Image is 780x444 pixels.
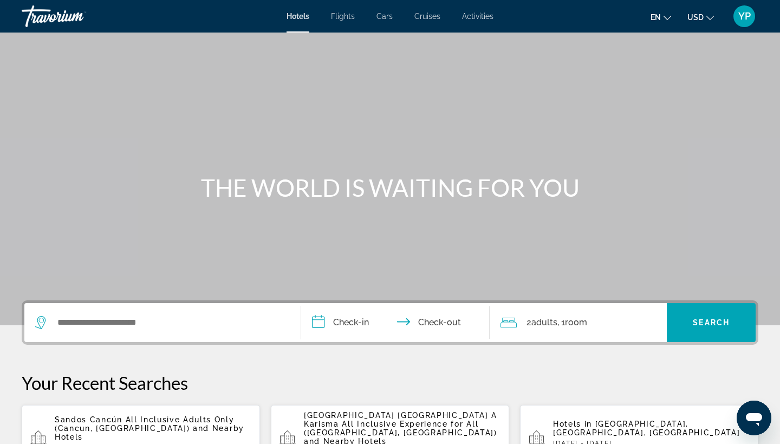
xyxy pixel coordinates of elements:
[301,303,490,342] button: Check in and out dates
[462,12,493,21] a: Activities
[730,5,758,28] button: User Menu
[687,9,714,25] button: Change currency
[304,411,497,437] span: [GEOGRAPHIC_DATA] [GEOGRAPHIC_DATA] A Karisma All Inclusive Experience for All ([GEOGRAPHIC_DATA]...
[376,12,393,21] a: Cars
[24,303,756,342] div: Search widget
[553,420,740,437] span: [GEOGRAPHIC_DATA], [GEOGRAPHIC_DATA], [GEOGRAPHIC_DATA]
[565,317,587,327] span: Room
[651,13,661,22] span: en
[490,303,667,342] button: Travelers: 2 adults, 0 children
[553,420,592,428] span: Hotels in
[287,12,309,21] a: Hotels
[531,317,557,327] span: Adults
[651,9,671,25] button: Change language
[693,318,730,327] span: Search
[414,12,440,21] a: Cruises
[737,401,771,435] iframe: Botón para iniciar la ventana de mensajería
[55,424,244,441] span: and Nearby Hotels
[738,11,751,22] span: YP
[55,415,235,433] span: Sandos Cancún All Inclusive Adults Only (Cancun, [GEOGRAPHIC_DATA])
[331,12,355,21] a: Flights
[687,13,704,22] span: USD
[526,315,557,330] span: 2
[22,2,130,30] a: Travorium
[187,173,593,202] h1: THE WORLD IS WAITING FOR YOU
[22,372,758,394] p: Your Recent Searches
[557,315,587,330] span: , 1
[667,303,756,342] button: Search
